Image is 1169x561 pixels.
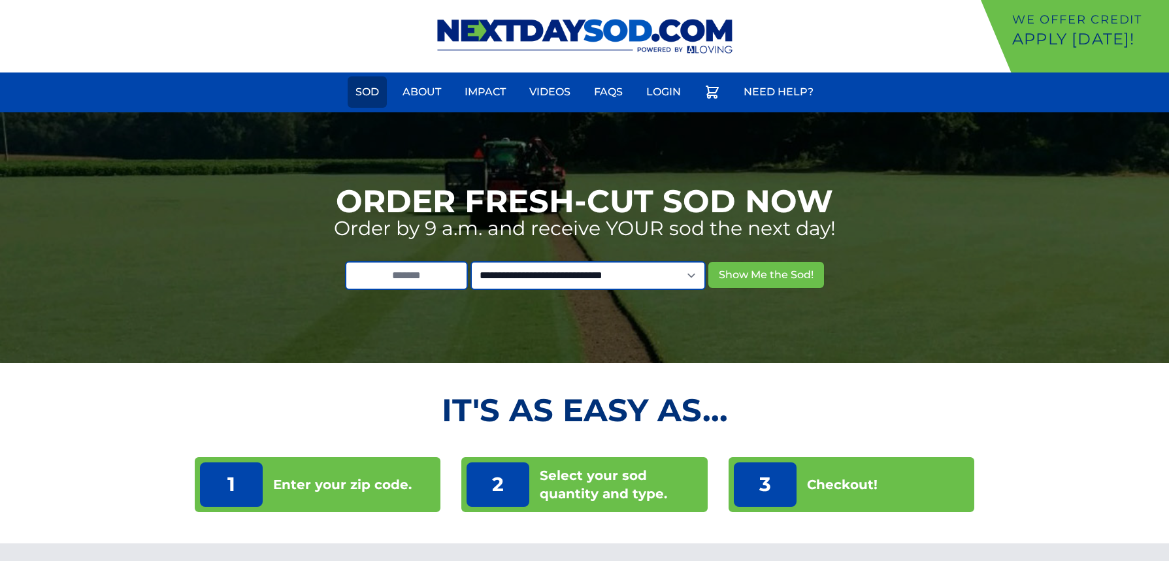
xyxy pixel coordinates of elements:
[457,76,514,108] a: Impact
[734,462,797,507] p: 3
[807,475,878,494] p: Checkout!
[521,76,578,108] a: Videos
[200,462,263,507] p: 1
[348,76,387,108] a: Sod
[540,466,702,503] p: Select your sod quantity and type.
[1012,29,1164,50] p: Apply [DATE]!
[395,76,449,108] a: About
[334,217,836,240] p: Order by 9 a.m. and receive YOUR sod the next day!
[336,185,833,217] h1: Order Fresh-Cut Sod Now
[1012,10,1164,29] p: We offer Credit
[195,394,974,426] h2: It's as Easy As...
[273,475,412,494] p: Enter your zip code.
[467,462,529,507] p: 2
[586,76,631,108] a: FAQs
[708,262,824,288] button: Show Me the Sod!
[638,76,689,108] a: Login
[736,76,821,108] a: Need Help?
